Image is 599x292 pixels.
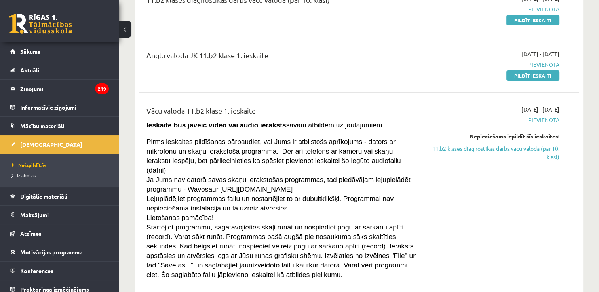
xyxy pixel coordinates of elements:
[20,66,39,74] span: Aktuāli
[10,117,109,135] a: Mācību materiāli
[10,243,109,261] a: Motivācijas programma
[12,172,36,178] span: Izlabotās
[10,206,109,224] a: Maksājumi
[146,223,417,279] span: Startējiet programmu, sagatavojieties skaļi runāt un nospiediet pogu ar sarkanu aplīti (record). ...
[20,206,109,224] legend: Maksājumi
[430,116,559,124] span: Pievienota
[9,14,72,34] a: Rīgas 1. Tālmācības vidusskola
[146,121,286,129] strong: Ieskaitē būs jāveic video vai audio ieraksts
[430,5,559,13] span: Pievienota
[146,195,394,212] span: Lejuplādējiet programmas failu un nostartējiet to ar dubultklikšķi. Programmai nav nepieciešama i...
[20,48,40,55] span: Sākums
[146,138,401,174] span: Pirms ieskaites pildīšanas pārbaudiet, vai Jums ir atbilstošs aprīkojums - dators ar mikrofonu un...
[146,176,411,193] span: Ja Jums nav datorā savas skaņu ierakstošas programmas, tad piedāvājam lejupielādēt programmu - Wa...
[10,61,109,79] a: Aktuāli
[20,122,64,129] span: Mācību materiāli
[20,230,42,237] span: Atzīmes
[430,132,559,140] div: Nepieciešams izpildīt šīs ieskaites:
[521,50,559,58] span: [DATE] - [DATE]
[10,262,109,280] a: Konferences
[10,224,109,243] a: Atzīmes
[521,105,559,114] span: [DATE] - [DATE]
[506,70,559,81] a: Pildīt ieskaiti
[10,135,109,154] a: [DEMOGRAPHIC_DATA]
[20,141,82,148] span: [DEMOGRAPHIC_DATA]
[146,50,418,64] div: Angļu valoda JK 11.b2 klase 1. ieskaite
[12,161,111,169] a: Neizpildītās
[430,144,559,161] a: 11.b2 klases diagnostikas darbs vācu valodā (par 10. klasi)
[506,15,559,25] a: Pildīt ieskaiti
[146,214,214,222] span: Lietošanas pamācība!
[20,267,53,274] span: Konferences
[10,187,109,205] a: Digitālie materiāli
[430,61,559,69] span: Pievienota
[20,193,67,200] span: Digitālie materiāli
[20,80,109,98] legend: Ziņojumi
[95,83,109,94] i: 219
[12,172,111,179] a: Izlabotās
[12,162,46,168] span: Neizpildītās
[10,80,109,98] a: Ziņojumi219
[20,248,83,256] span: Motivācijas programma
[10,42,109,61] a: Sākums
[20,98,109,116] legend: Informatīvie ziņojumi
[10,98,109,116] a: Informatīvie ziņojumi
[146,121,384,129] span: savām atbildēm uz jautājumiem.
[146,105,418,120] div: Vācu valoda 11.b2 klase 1. ieskaite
